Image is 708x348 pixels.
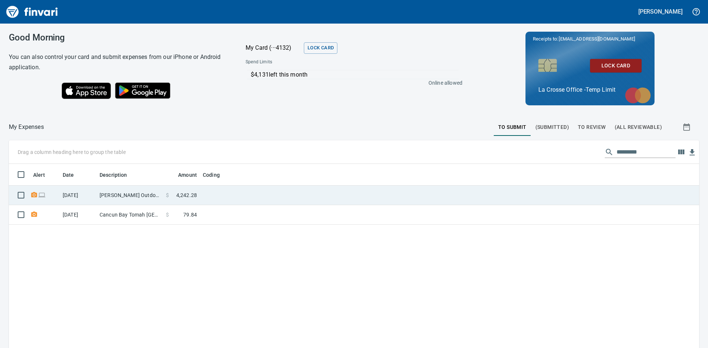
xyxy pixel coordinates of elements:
[615,123,662,132] span: (All Reviewable)
[535,123,569,132] span: (Submitted)
[251,70,459,79] p: $4,131 left this month
[63,171,74,179] span: Date
[111,78,174,103] img: Get it on Google Play
[676,147,687,158] button: Choose columns to display
[687,147,698,158] button: Download Table
[30,212,38,217] span: Receipt Required
[33,171,55,179] span: Alert
[240,79,462,87] p: Online allowed
[97,205,163,225] td: Cancun Bay Tomah [GEOGRAPHIC_DATA]
[30,193,38,197] span: Receipt Required
[183,211,197,218] span: 79.84
[558,35,635,42] span: [EMAIL_ADDRESS][DOMAIN_NAME]
[166,211,169,218] span: $
[100,171,127,179] span: Description
[203,171,229,179] span: Coding
[9,123,44,131] nav: breadcrumb
[676,118,699,136] button: Show transactions within a particular date range
[638,8,683,15] h5: [PERSON_NAME]
[621,84,655,107] img: mastercard.svg
[246,43,301,52] p: My Card (···4132)
[203,171,220,179] span: Coding
[538,85,642,94] p: La Crosse Office -Temp Limit
[246,59,367,66] span: Spend Limits
[60,205,97,225] td: [DATE]
[9,52,227,73] h6: You can also control your card and submit expenses from our iPhone or Android application.
[308,44,334,52] span: Lock Card
[166,191,169,199] span: $
[636,6,684,17] button: [PERSON_NAME]
[4,3,60,21] img: Finvari
[533,35,647,43] p: Receipts to:
[60,186,97,205] td: [DATE]
[63,171,84,179] span: Date
[9,32,227,43] h3: Good Morning
[176,191,197,199] span: 4,242.28
[578,123,606,132] span: To Review
[9,123,44,131] p: My Expenses
[596,61,636,70] span: Lock Card
[97,186,163,205] td: [PERSON_NAME] Outdoors [GEOGRAPHIC_DATA] [GEOGRAPHIC_DATA]
[33,171,45,179] span: Alert
[169,171,197,179] span: Amount
[100,171,137,179] span: Description
[18,148,126,156] p: Drag a column heading here to group the table
[498,123,527,132] span: To Submit
[62,82,111,99] img: Download on the App Store
[38,193,46,197] span: Online transaction
[590,59,642,73] button: Lock Card
[304,42,337,54] button: Lock Card
[178,171,197,179] span: Amount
